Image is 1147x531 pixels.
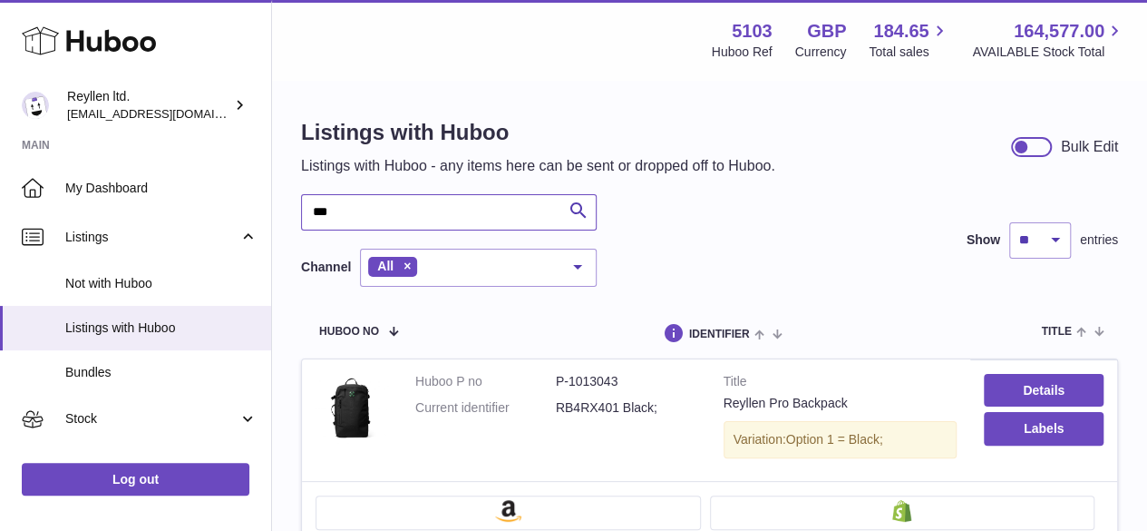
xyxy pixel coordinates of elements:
[556,399,696,417] dd: RB4RX401 Black;
[67,106,267,121] span: [EMAIL_ADDRESS][DOMAIN_NAME]
[1080,231,1118,249] span: entries
[732,19,773,44] strong: 5103
[65,320,258,337] span: Listings with Huboo
[967,231,1000,249] label: Show
[724,421,957,458] div: Variation:
[869,19,949,61] a: 184.65 Total sales
[301,156,775,176] p: Listings with Huboo - any items here can be sent or dropped off to Huboo.
[65,275,258,292] span: Not with Huboo
[301,259,351,276] label: Channel
[786,432,883,447] span: Option 1 = Black;
[316,373,388,446] img: Reyllen Pro Backpack
[984,374,1103,407] a: Details
[22,92,49,119] img: internalAdmin-5103@internal.huboo.com
[495,500,521,522] img: amazon-small.png
[319,326,379,338] span: Huboo no
[972,44,1125,61] span: AVAILABLE Stock Total
[892,500,911,522] img: shopify-small.png
[22,463,249,496] a: Log out
[65,229,238,246] span: Listings
[556,373,696,390] dd: P-1013043
[984,412,1103,445] button: Labels
[712,44,773,61] div: Huboo Ref
[724,373,957,395] strong: Title
[65,180,258,197] span: My Dashboard
[1061,137,1118,157] div: Bulk Edit
[67,88,230,123] div: Reyllen ltd.
[415,373,556,390] dt: Huboo P no
[65,410,238,428] span: Stock
[689,329,750,340] span: identifier
[869,44,949,61] span: Total sales
[1014,19,1104,44] span: 164,577.00
[301,118,775,147] h1: Listings with Huboo
[873,19,928,44] span: 184.65
[807,19,846,44] strong: GBP
[65,364,258,381] span: Bundles
[377,259,394,273] span: All
[1041,326,1071,338] span: title
[724,395,957,412] div: Reyllen Pro Backpack
[972,19,1125,61] a: 164,577.00 AVAILABLE Stock Total
[795,44,847,61] div: Currency
[415,399,556,417] dt: Current identifier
